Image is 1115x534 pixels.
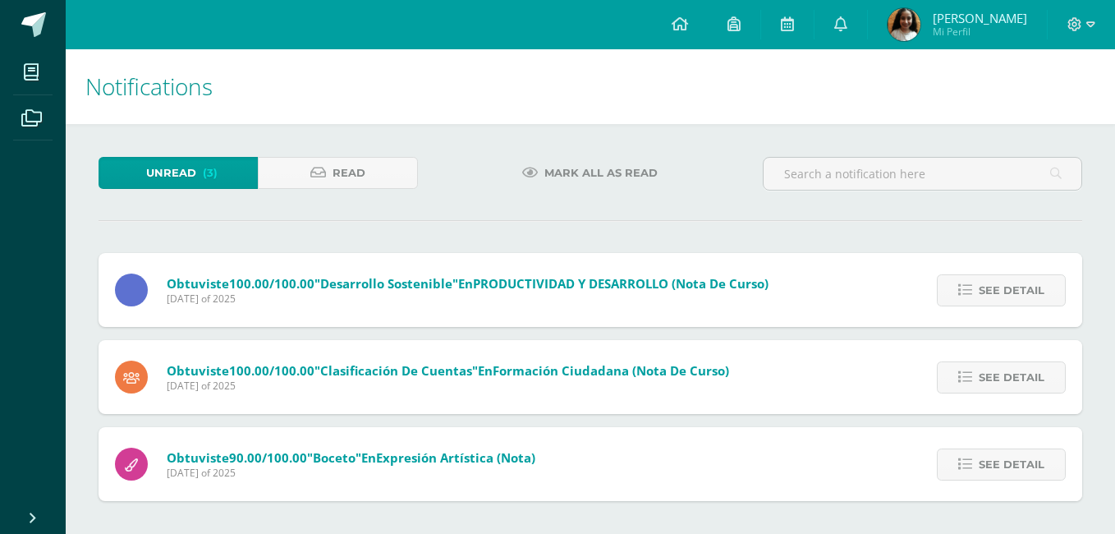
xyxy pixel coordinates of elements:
[933,25,1027,39] span: Mi Perfil
[933,10,1027,26] span: [PERSON_NAME]
[979,362,1044,393] span: See detail
[888,8,920,41] img: 4bf7502f79f0740e24f6b79b054e4c13.png
[307,449,361,466] span: "Boceto"
[544,158,658,188] span: Mark all as read
[203,158,218,188] span: (3)
[333,158,365,188] span: Read
[376,449,535,466] span: Expresión Artística (Nota)
[493,362,729,379] span: Formación Ciudadana (Nota de curso)
[229,449,307,466] span: 90.00/100.00
[314,275,458,292] span: "Desarrollo sostenible"
[146,158,196,188] span: Unread
[167,292,769,306] span: [DATE] of 2025
[167,379,729,393] span: [DATE] of 2025
[167,449,535,466] span: Obtuviste en
[473,275,769,292] span: PRODUCTIVIDAD Y DESARROLLO (Nota de curso)
[979,449,1044,480] span: See detail
[229,362,314,379] span: 100.00/100.00
[167,466,535,480] span: [DATE] of 2025
[979,275,1044,306] span: See detail
[258,157,417,189] a: Read
[99,157,258,189] a: Unread(3)
[85,71,213,102] span: Notifications
[167,275,769,292] span: Obtuviste en
[167,362,729,379] span: Obtuviste en
[502,157,678,189] a: Mark all as read
[229,275,314,292] span: 100.00/100.00
[764,158,1081,190] input: Search a notification here
[314,362,478,379] span: "Clasificación de cuentas"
